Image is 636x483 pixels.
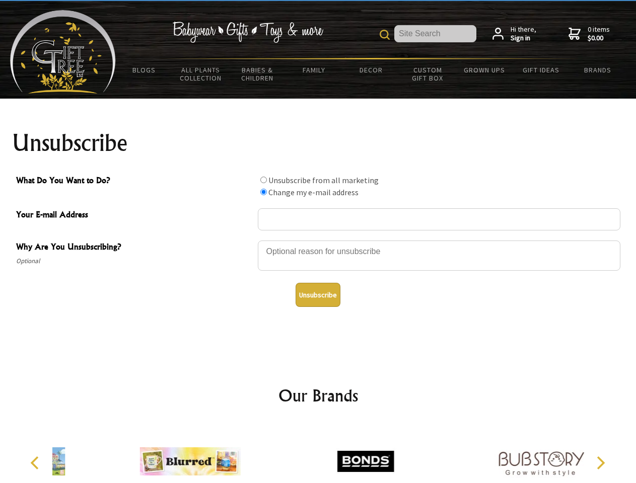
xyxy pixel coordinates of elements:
span: Your E-mail Address [16,208,253,223]
label: Unsubscribe from all marketing [268,175,379,185]
input: Site Search [394,25,476,42]
span: 0 items [588,25,610,43]
button: Next [589,452,611,474]
button: Unsubscribe [296,283,340,307]
strong: Sign in [511,34,536,43]
img: Babywear - Gifts - Toys & more [172,22,323,43]
strong: $0.00 [588,34,610,43]
a: Custom Gift Box [399,59,456,89]
label: Change my e-mail address [268,187,359,197]
a: Family [286,59,343,80]
span: What Do You Want to Do? [16,174,253,189]
h1: Unsubscribe [12,131,624,155]
a: Decor [342,59,399,80]
button: Previous [25,452,47,474]
a: 0 items$0.00 [569,25,610,43]
img: Babyware - Gifts - Toys and more... [10,10,116,94]
a: Gift Ideas [513,59,570,80]
input: Your E-mail Address [258,208,620,230]
span: Why Are You Unsubscribing? [16,240,253,255]
span: Hi there, [511,25,536,43]
a: Hi there,Sign in [492,25,536,43]
a: Grown Ups [456,59,513,80]
a: BLOGS [116,59,173,80]
textarea: Why Are You Unsubscribing? [258,240,620,271]
a: Brands [570,59,626,80]
span: Optional [16,255,253,267]
h2: Our Brands [20,383,616,408]
img: product search [380,30,390,40]
a: All Plants Collection [173,59,230,89]
input: What Do You Want to Do? [260,189,267,195]
a: Babies & Children [229,59,286,89]
input: What Do You Want to Do? [260,177,267,183]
